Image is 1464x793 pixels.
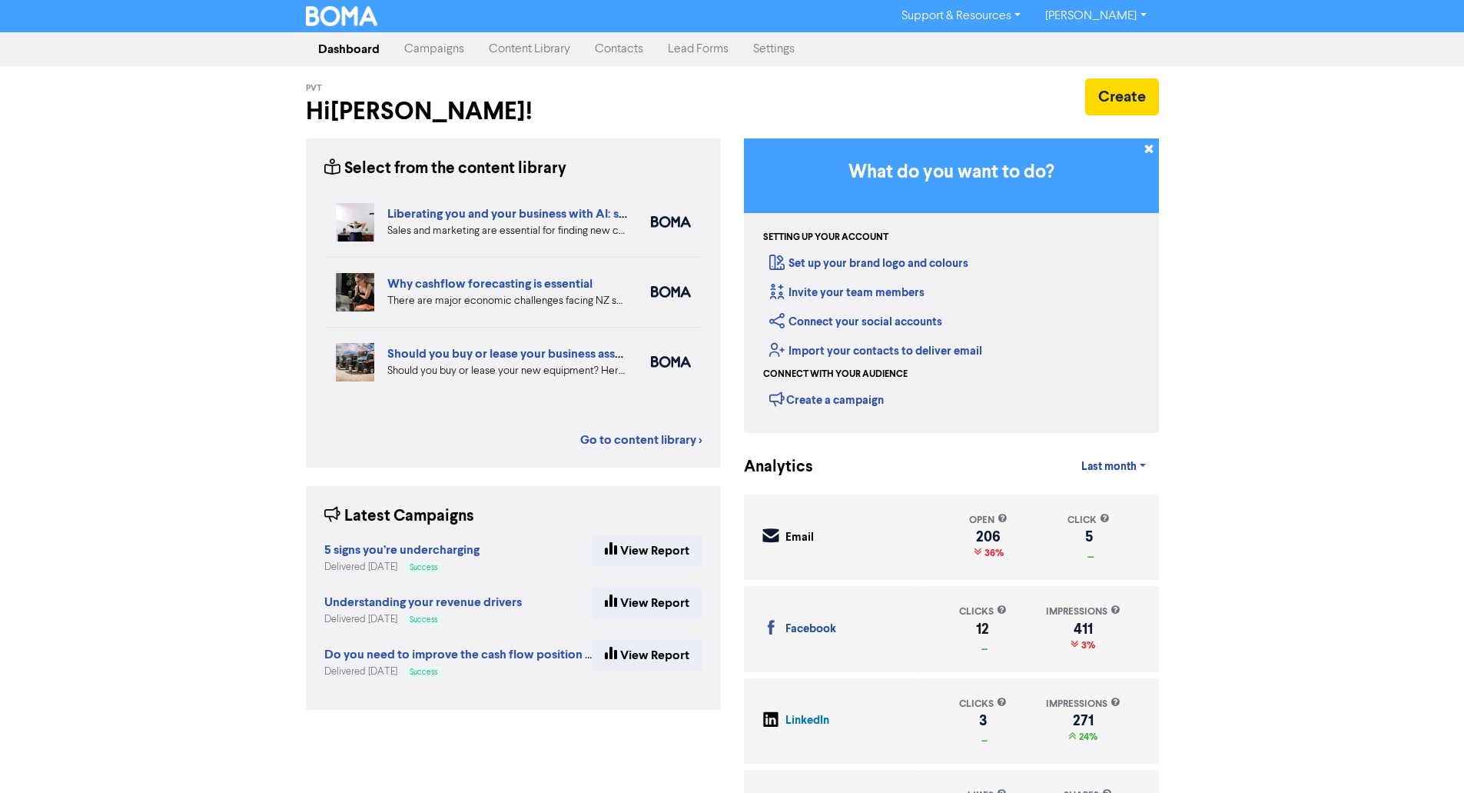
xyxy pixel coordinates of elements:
div: 12 [959,623,1007,635]
a: Import your contacts to deliver email [769,344,982,358]
div: 3 [959,715,1007,727]
span: Success [410,564,437,571]
span: Success [410,668,437,676]
a: Settings [741,34,807,65]
a: Should you buy or lease your business assets? [387,346,637,362]
a: Invite your team members [769,285,925,300]
div: Delivered [DATE] [324,665,592,679]
a: View Report [592,535,702,567]
strong: Understanding your revenue drivers [324,595,522,610]
a: Do you need to improve the cash flow position for your business? [324,649,685,661]
strong: Do you need to improve the cash flow position for your business? [324,647,685,662]
div: clicks [959,605,1007,619]
div: LinkedIn [785,712,829,730]
img: boma [651,216,691,228]
div: Setting up your account [763,231,888,245]
div: 5 [1067,531,1110,543]
span: _ [1084,547,1094,559]
span: 3% [1078,639,1095,651]
div: There are major economic challenges facing NZ small business. How can detailed cashflow forecasti... [387,293,628,309]
a: Contacts [583,34,656,65]
div: impressions [1046,605,1120,619]
a: View Report [592,587,702,619]
div: Facebook [785,621,836,638]
div: Getting Started in BOMA [744,138,1159,433]
div: Latest Campaigns [324,505,474,528]
div: impressions [1046,697,1120,711]
a: View Report [592,639,702,671]
div: Delivered [DATE] [324,612,522,627]
span: Pvt [306,83,322,94]
a: Last month [1069,451,1158,482]
div: Sales and marketing are essential for finding new customers but eat into your business time. We e... [387,223,628,239]
button: Create [1085,78,1159,115]
a: Set up your brand logo and colours [769,256,968,271]
span: Last month [1081,460,1137,474]
a: Connect your social accounts [769,315,942,329]
h3: What do you want to do? [767,162,1136,184]
span: _ [978,639,988,651]
iframe: Chat Widget [1387,719,1464,793]
a: Understanding your revenue drivers [324,597,522,609]
a: Dashboard [306,34,392,65]
a: Liberating you and your business with AI: sales and marketing [387,206,721,222]
a: Support & Resources [889,4,1033,28]
a: Go to content library > [580,431,702,449]
div: Create a campaign [769,388,884,411]
div: 411 [1046,623,1120,635]
div: Email [785,529,814,547]
div: click [1067,513,1110,528]
div: 206 [969,531,1008,543]
h2: Hi [PERSON_NAME] ! [306,97,721,126]
img: BOMA Logo [306,6,378,26]
a: Campaigns [392,34,476,65]
div: 271 [1046,715,1120,727]
img: boma [651,286,691,298]
a: Why cashflow forecasting is essential [387,276,593,292]
img: boma_accounting [651,356,691,368]
span: Success [410,616,437,624]
div: clicks [959,697,1007,711]
div: Analytics [744,455,794,479]
div: open [969,513,1008,528]
span: 36% [981,547,1004,559]
span: 24% [1076,731,1097,743]
a: Content Library [476,34,583,65]
div: Should you buy or lease your new equipment? Here are some pros and cons of each. We also can revi... [387,363,628,379]
div: Select from the content library [324,157,566,181]
a: Lead Forms [656,34,741,65]
strong: 5 signs you’re undercharging [324,542,480,558]
span: _ [978,731,988,743]
div: Connect with your audience [763,368,908,382]
div: Delivered [DATE] [324,560,480,575]
a: [PERSON_NAME] [1033,4,1158,28]
a: 5 signs you’re undercharging [324,545,480,557]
